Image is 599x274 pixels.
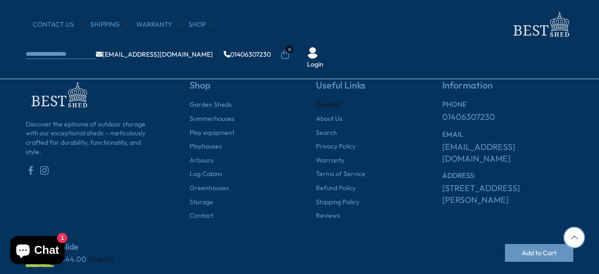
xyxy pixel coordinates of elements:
a: Contact [316,100,340,110]
a: Greenhouses [190,184,229,193]
a: Privacy Policy [316,142,356,151]
img: User Icon [307,47,318,59]
inbox-online-store-chat: Shopify online store chat [7,236,67,267]
ins: £44.00 [61,254,87,264]
img: footer-logo [26,80,91,110]
a: 0 [280,50,290,59]
a: Login [307,60,323,69]
h6: EMAIL [442,130,573,139]
h6: PHONE [442,100,573,109]
a: Contact [190,211,213,221]
a: Storage [190,198,213,207]
h5: Shop [190,80,283,100]
h5: Useful Links [316,80,409,100]
a: [EMAIL_ADDRESS][DOMAIN_NAME] [442,141,573,164]
a: Playhouses [190,142,222,151]
a: 01406307230 [224,51,271,58]
a: Summerhouses [190,114,234,124]
a: Shipping Policy [316,198,359,207]
a: Arbours [190,156,213,165]
a: Shop [189,20,215,30]
a: Terms of Service [316,170,365,179]
a: [EMAIL_ADDRESS][DOMAIN_NAME] [96,51,213,58]
p: Discover the epitome of outdoor storage with our exceptional sheds – meticulously crafted for dur... [26,120,157,166]
a: About Us [316,114,343,124]
a: Shipping [90,20,129,30]
a: [STREET_ADDRESS][PERSON_NAME] [442,182,573,206]
a: Play equipment [190,128,234,138]
a: Log Cabins [190,170,222,179]
a: Reviews [316,211,340,221]
a: Garden Sheds [190,100,232,110]
a: Search [316,128,337,138]
a: CONTACT US [33,20,83,30]
h6: ADDRESS: [442,171,573,180]
h5: Information [442,80,573,100]
a: Warranty [136,20,182,30]
a: Warranty [316,156,344,165]
img: logo [508,9,573,40]
span: 0 [285,45,293,53]
button: Add to Cart [505,244,573,262]
a: Refund Policy [316,184,356,193]
a: 01406307230 [442,111,495,123]
h4: Slide [61,242,114,252]
del: £54.00 [88,254,114,264]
